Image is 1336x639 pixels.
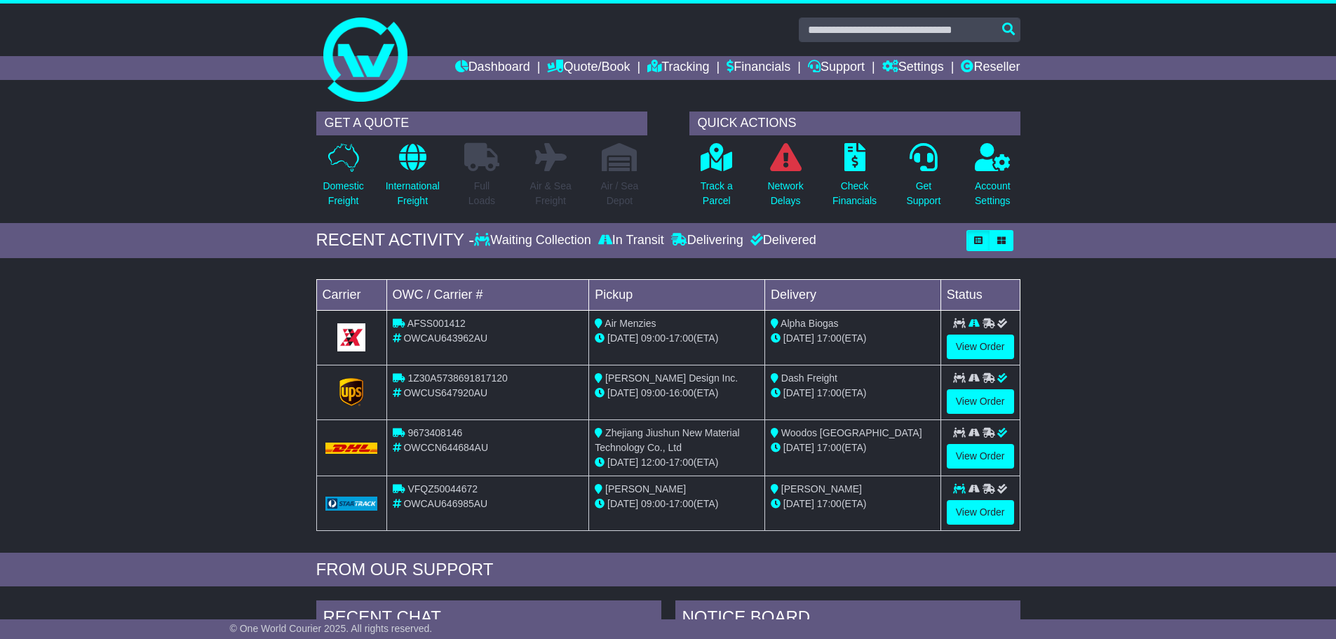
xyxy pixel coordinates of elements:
[647,56,709,80] a: Tracking
[641,457,666,468] span: 12:00
[675,600,1020,638] div: NOTICE BOARD
[771,497,935,511] div: (ETA)
[403,442,488,453] span: OWCCN644684AU
[817,498,842,509] span: 17:00
[947,444,1014,469] a: View Order
[947,389,1014,414] a: View Order
[325,443,378,454] img: DHL.png
[641,387,666,398] span: 09:00
[701,179,733,208] p: Track a Parcel
[339,378,363,406] img: GetCarrierServiceLogo
[641,498,666,509] span: 09:00
[530,179,572,208] p: Air & Sea Freight
[325,497,378,511] img: GetCarrierServiceLogo
[386,279,589,310] td: OWC / Carrier #
[669,387,694,398] span: 16:00
[781,427,922,438] span: Woodos [GEOGRAPHIC_DATA]
[607,387,638,398] span: [DATE]
[547,56,630,80] a: Quote/Book
[974,142,1011,216] a: AccountSettings
[407,483,478,495] span: VFQZ50044672
[595,331,759,346] div: - (ETA)
[601,179,639,208] p: Air / Sea Depot
[905,142,941,216] a: GetSupport
[882,56,944,80] a: Settings
[595,233,668,248] div: In Transit
[230,623,433,634] span: © One World Courier 2025. All rights reserved.
[783,332,814,344] span: [DATE]
[316,279,386,310] td: Carrier
[771,386,935,401] div: (ETA)
[975,179,1011,208] p: Account Settings
[947,500,1014,525] a: View Order
[668,233,747,248] div: Delivering
[595,497,759,511] div: - (ETA)
[764,279,940,310] td: Delivery
[781,372,837,384] span: Dash Freight
[700,142,734,216] a: Track aParcel
[316,230,475,250] div: RECENT ACTIVITY -
[669,498,694,509] span: 17:00
[781,483,862,495] span: [PERSON_NAME]
[407,318,466,329] span: AFSS001412
[605,318,656,329] span: Air Menzies
[316,600,661,638] div: RECENT CHAT
[607,332,638,344] span: [DATE]
[781,318,839,329] span: Alpha Biogas
[337,323,365,351] img: GetCarrierServiceLogo
[961,56,1020,80] a: Reseller
[323,179,363,208] p: Domestic Freight
[474,233,594,248] div: Waiting Collection
[455,56,530,80] a: Dashboard
[767,179,803,208] p: Network Delays
[595,427,739,453] span: Zhejiang Jiushun New Material Technology Co., Ltd
[669,457,694,468] span: 17:00
[589,279,765,310] td: Pickup
[322,142,364,216] a: DomesticFreight
[783,442,814,453] span: [DATE]
[947,335,1014,359] a: View Order
[407,372,507,384] span: 1Z30A5738691817120
[605,483,686,495] span: [PERSON_NAME]
[641,332,666,344] span: 09:00
[403,332,487,344] span: OWCAU643962AU
[783,498,814,509] span: [DATE]
[817,442,842,453] span: 17:00
[783,387,814,398] span: [DATE]
[817,332,842,344] span: 17:00
[771,440,935,455] div: (ETA)
[832,179,877,208] p: Check Financials
[403,387,487,398] span: OWCUS647920AU
[605,372,738,384] span: [PERSON_NAME] Design Inc.
[464,179,499,208] p: Full Loads
[407,427,462,438] span: 9673408146
[607,498,638,509] span: [DATE]
[906,179,940,208] p: Get Support
[385,142,440,216] a: InternationalFreight
[403,498,487,509] span: OWCAU646985AU
[607,457,638,468] span: [DATE]
[817,387,842,398] span: 17:00
[386,179,440,208] p: International Freight
[595,386,759,401] div: - (ETA)
[832,142,877,216] a: CheckFinancials
[767,142,804,216] a: NetworkDelays
[940,279,1020,310] td: Status
[316,112,647,135] div: GET A QUOTE
[747,233,816,248] div: Delivered
[669,332,694,344] span: 17:00
[727,56,790,80] a: Financials
[689,112,1020,135] div: QUICK ACTIONS
[771,331,935,346] div: (ETA)
[808,56,865,80] a: Support
[595,455,759,470] div: - (ETA)
[316,560,1020,580] div: FROM OUR SUPPORT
